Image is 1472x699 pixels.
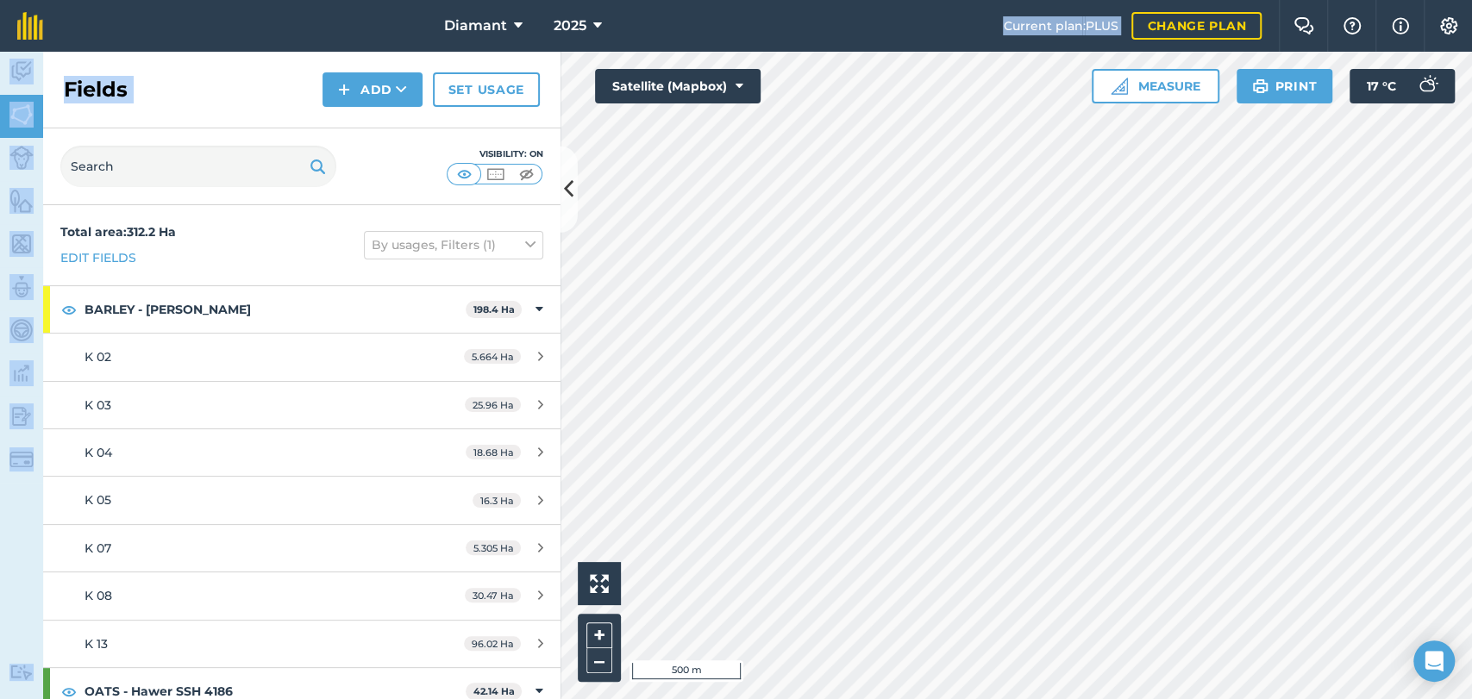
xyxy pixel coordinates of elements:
[9,188,34,214] img: svg+xml;base64,PHN2ZyB4bWxucz0iaHR0cDovL3d3dy53My5vcmcvMjAwMC9zdmciIHdpZHRoPSI1NiIgaGVpZ2h0PSI2MC...
[9,59,34,84] img: svg+xml;base64,PD94bWwgdmVyc2lvbj0iMS4wIiBlbmNvZGluZz0idXRmLTgiPz4KPCEtLSBHZW5lcmF0b3I6IEFkb2JlIE...
[9,274,34,300] img: svg+xml;base64,PD94bWwgdmVyc2lvbj0iMS4wIiBlbmNvZGluZz0idXRmLTgiPz4KPCEtLSBHZW5lcmF0b3I6IEFkb2JlIE...
[586,648,612,673] button: –
[61,299,77,320] img: svg+xml;base64,PHN2ZyB4bWxucz0iaHR0cDovL3d3dy53My5vcmcvMjAwMC9zdmciIHdpZHRoPSIxOCIgaGVpZ2h0PSIyNC...
[85,540,111,556] span: K 07
[60,248,136,267] a: Edit fields
[466,540,521,555] span: 5.305 Ha
[85,588,112,603] span: K 08
[473,493,521,508] span: 16.3 Ha
[554,16,586,36] span: 2025
[43,477,561,523] a: K 0516.3 Ha
[323,72,423,107] button: Add
[1410,69,1444,103] img: svg+xml;base64,PD94bWwgdmVyc2lvbj0iMS4wIiBlbmNvZGluZz0idXRmLTgiPz4KPCEtLSBHZW5lcmF0b3I6IEFkb2JlIE...
[465,588,521,602] span: 30.47 Ha
[1237,69,1333,103] button: Print
[485,165,506,183] img: svg+xml;base64,PHN2ZyB4bWxucz0iaHR0cDovL3d3dy53My5vcmcvMjAwMC9zdmciIHdpZHRoPSI1MCIgaGVpZ2h0PSI0MC...
[60,146,336,187] input: Search
[43,525,561,571] a: K 075.305 Ha
[1111,78,1128,95] img: Ruler icon
[364,231,543,259] button: By usages, Filters (1)
[447,147,543,161] div: Visibility: On
[1350,69,1455,103] button: 17 °C
[43,334,561,380] a: K 025.664 Ha
[9,231,34,257] img: svg+xml;base64,PHN2ZyB4bWxucz0iaHR0cDovL3d3dy53My5vcmcvMjAwMC9zdmciIHdpZHRoPSI1NiIgaGVpZ2h0PSI2MC...
[9,317,34,343] img: svg+xml;base64,PD94bWwgdmVyc2lvbj0iMS4wIiBlbmNvZGluZz0idXRmLTgiPz4KPCEtLSBHZW5lcmF0b3I6IEFkb2JlIE...
[43,382,561,428] a: K 0325.96 Ha
[1252,76,1268,97] img: svg+xml;base64,PHN2ZyB4bWxucz0iaHR0cDovL3d3dy53My5vcmcvMjAwMC9zdmciIHdpZHRoPSIxOSIgaGVpZ2h0PSIyNC...
[9,102,34,128] img: svg+xml;base64,PHN2ZyB4bWxucz0iaHR0cDovL3d3dy53My5vcmcvMjAwMC9zdmciIHdpZHRoPSI1NiIgaGVpZ2h0PSI2MC...
[1392,16,1409,36] img: svg+xml;base64,PHN2ZyB4bWxucz0iaHR0cDovL3d3dy53My5vcmcvMjAwMC9zdmciIHdpZHRoPSIxNyIgaGVpZ2h0PSIxNy...
[1003,16,1118,35] span: Current plan : PLUS
[9,146,34,170] img: svg+xml;base64,PD94bWwgdmVyc2lvbj0iMS4wIiBlbmNvZGluZz0idXRmLTgiPz4KPCEtLSBHZW5lcmF0b3I6IEFkb2JlIE...
[60,224,176,240] strong: Total area : 312.2 Ha
[516,165,537,183] img: svg+xml;base64,PHN2ZyB4bWxucz0iaHR0cDovL3d3dy53My5vcmcvMjAwMC9zdmciIHdpZHRoPSI1MCIgaGVpZ2h0PSI0MC...
[85,636,108,652] span: K 13
[464,349,521,364] span: 5.664 Ha
[310,156,326,177] img: svg+xml;base64,PHN2ZyB4bWxucz0iaHR0cDovL3d3dy53My5vcmcvMjAwMC9zdmciIHdpZHRoPSIxOSIgaGVpZ2h0PSIyNC...
[1367,69,1396,103] span: 17 ° C
[595,69,761,103] button: Satellite (Mapbox)
[444,16,507,36] span: Diamant
[9,447,34,471] img: svg+xml;base64,PD94bWwgdmVyc2lvbj0iMS4wIiBlbmNvZGluZz0idXRmLTgiPz4KPCEtLSBHZW5lcmF0b3I6IEFkb2JlIE...
[1131,12,1262,40] a: Change plan
[43,621,561,667] a: K 1396.02 Ha
[43,429,561,476] a: K 0418.68 Ha
[1092,69,1219,103] button: Measure
[43,286,561,333] div: BARLEY - [PERSON_NAME]198.4 Ha
[9,403,34,429] img: svg+xml;base64,PD94bWwgdmVyc2lvbj0iMS4wIiBlbmNvZGluZz0idXRmLTgiPz4KPCEtLSBHZW5lcmF0b3I6IEFkb2JlIE...
[433,72,540,107] a: Set usage
[85,397,111,413] span: K 03
[590,574,609,593] img: Four arrows, one pointing top left, one top right, one bottom right and the last bottom left
[1413,640,1455,682] div: Open Intercom Messenger
[464,636,521,651] span: 96.02 Ha
[85,286,466,333] strong: BARLEY - [PERSON_NAME]
[17,12,43,40] img: fieldmargin Logo
[1293,17,1314,34] img: Two speech bubbles overlapping with the left bubble in the forefront
[338,79,350,100] img: svg+xml;base64,PHN2ZyB4bWxucz0iaHR0cDovL3d3dy53My5vcmcvMjAwMC9zdmciIHdpZHRoPSIxNCIgaGVpZ2h0PSIyNC...
[1438,17,1459,34] img: A cog icon
[64,76,128,103] h2: Fields
[43,572,561,619] a: K 0830.47 Ha
[466,445,521,459] span: 18.68 Ha
[9,664,34,680] img: svg+xml;base64,PD94bWwgdmVyc2lvbj0iMS4wIiBlbmNvZGluZz0idXRmLTgiPz4KPCEtLSBHZW5lcmF0b3I6IEFkb2JlIE...
[473,685,515,697] strong: 42.14 Ha
[473,303,515,315] strong: 198.4 Ha
[85,492,111,508] span: K 05
[85,445,112,460] span: K 04
[85,349,111,365] span: K 02
[586,622,612,648] button: +
[9,360,34,386] img: svg+xml;base64,PD94bWwgdmVyc2lvbj0iMS4wIiBlbmNvZGluZz0idXRmLTgiPz4KPCEtLSBHZW5lcmF0b3I6IEFkb2JlIE...
[1342,17,1362,34] img: A question mark icon
[465,397,521,412] span: 25.96 Ha
[454,165,475,183] img: svg+xml;base64,PHN2ZyB4bWxucz0iaHR0cDovL3d3dy53My5vcmcvMjAwMC9zdmciIHdpZHRoPSI1MCIgaGVpZ2h0PSI0MC...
